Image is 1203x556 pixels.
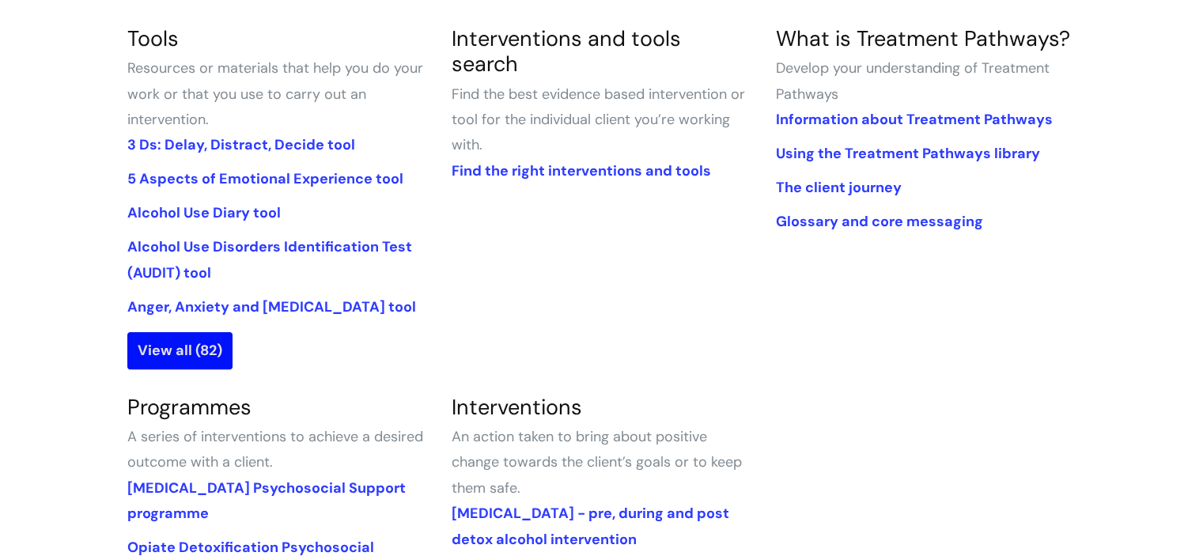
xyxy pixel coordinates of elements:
a: Anger, Anxiety and [MEDICAL_DATA] tool [127,297,416,316]
a: [MEDICAL_DATA] Psychosocial Support programme [127,478,406,523]
a: 3 Ds: Delay, Distract, Decide tool [127,135,355,154]
a: Information about Treatment Pathways [775,110,1052,129]
a: 5 Aspects of Emotional Experience tool [127,169,403,188]
a: Programmes [127,393,252,421]
span: Resources or materials that help you do your work or that you use to carry out an intervention. [127,59,423,129]
a: The client journey [775,178,901,197]
span: Find the best evidence based intervention or tool for the individual client you’re working with. [451,85,744,155]
a: [MEDICAL_DATA] - pre, during and post detox alcohol intervention [451,504,728,548]
span: An action taken to bring about positive change towards the client’s goals or to keep them safe. [451,427,741,497]
a: Glossary and core messaging [775,212,982,231]
a: Find the right interventions and tools [451,161,710,180]
a: Tools [127,25,179,52]
a: Alcohol Use Disorders Identification Test (AUDIT) tool [127,237,412,282]
a: What is Treatment Pathways? [775,25,1069,52]
a: Interventions [451,393,581,421]
span: Develop your understanding of Treatment Pathways [775,59,1049,103]
span: A series of interventions to achieve a desired outcome with a client. [127,427,423,471]
a: View all (82) [127,332,233,369]
a: Alcohol Use Diary tool [127,203,281,222]
a: Using the Treatment Pathways library [775,144,1039,163]
a: Interventions and tools search [451,25,680,78]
